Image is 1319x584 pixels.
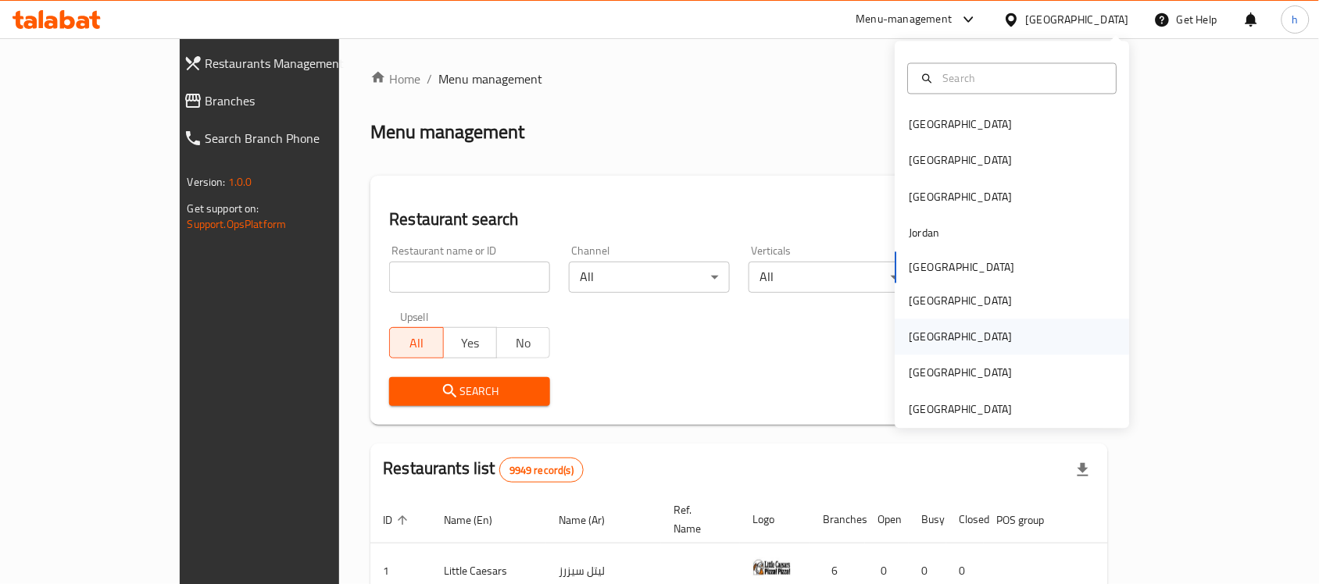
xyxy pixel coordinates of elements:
[996,511,1064,529] span: POS group
[810,496,865,543] th: Branches
[910,329,1013,346] div: [GEOGRAPHIC_DATA]
[383,511,413,529] span: ID
[674,500,721,538] span: Ref. Name
[910,188,1013,205] div: [GEOGRAPHIC_DATA]
[402,382,538,401] span: Search
[206,91,388,110] span: Branches
[569,262,730,293] div: All
[171,119,400,157] a: Search Branch Phone
[910,116,1013,134] div: [GEOGRAPHIC_DATA]
[1026,11,1129,28] div: [GEOGRAPHIC_DATA]
[946,496,984,543] th: Closed
[444,511,513,529] span: Name (En)
[206,129,388,148] span: Search Branch Phone
[427,69,432,88] li: /
[450,332,491,354] span: Yes
[559,511,625,529] span: Name (Ar)
[910,152,1013,169] div: [GEOGRAPHIC_DATA]
[740,496,810,543] th: Logo
[865,496,909,543] th: Open
[171,82,400,119] a: Branches
[910,292,1013,309] div: [GEOGRAPHIC_DATA]
[910,401,1013,418] div: [GEOGRAPHIC_DATA]
[370,69,1108,88] nav: breadcrumb
[383,457,584,483] h2: Restaurants list
[206,54,388,73] span: Restaurants Management
[909,496,946,543] th: Busy
[188,198,259,219] span: Get support on:
[228,172,252,192] span: 1.0.0
[500,463,583,478] span: 9949 record(s)
[443,327,497,358] button: Yes
[910,225,940,242] div: Jordan
[389,262,550,293] input: Search for restaurant name or ID..
[389,377,550,406] button: Search
[171,45,400,82] a: Restaurants Management
[496,327,550,358] button: No
[1064,451,1102,489] div: Export file
[856,10,953,29] div: Menu-management
[503,332,544,354] span: No
[188,214,287,234] a: Support.OpsPlatform
[389,327,443,358] button: All
[749,262,910,293] div: All
[400,312,429,322] label: Upsell
[499,458,584,483] div: Total records count
[389,208,1089,231] h2: Restaurant search
[1292,11,1299,28] span: h
[438,69,542,88] span: Menu management
[910,365,1013,382] div: [GEOGRAPHIC_DATA]
[370,119,524,144] h2: Menu management
[937,69,1107,87] input: Search
[396,332,437,354] span: All
[188,172,226,192] span: Version:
